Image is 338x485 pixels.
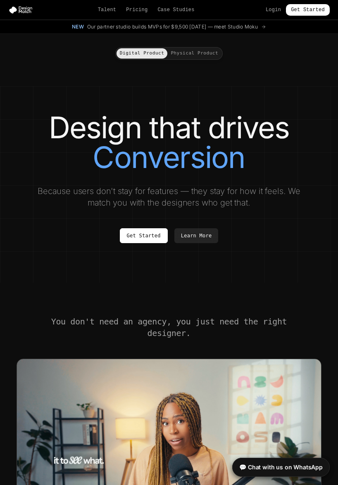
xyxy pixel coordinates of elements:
img: Design Match [8,6,36,14]
a: 💬 Chat with us on WhatsApp [232,458,330,477]
a: Get Started [286,4,330,16]
a: Case Studies [157,7,194,13]
h2: You don't need an agency, you just need the right designer. [50,316,288,339]
span: Conversion [93,142,245,172]
a: Learn More [174,228,219,243]
span: New [72,24,84,30]
span: Our partner studio builds MVPs for $9,500 [DATE] — meet Studio Moku [87,24,258,30]
h1: Design that drives [17,113,321,172]
p: Because users don't stay for features — they stay for how it feels. We match you with the designe... [30,185,308,208]
a: Pricing [126,7,148,13]
button: Physical Product [167,48,221,59]
button: Digital Product [117,48,168,59]
a: Talent [98,7,117,13]
a: Get Started [120,228,168,243]
a: Login [266,7,281,13]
